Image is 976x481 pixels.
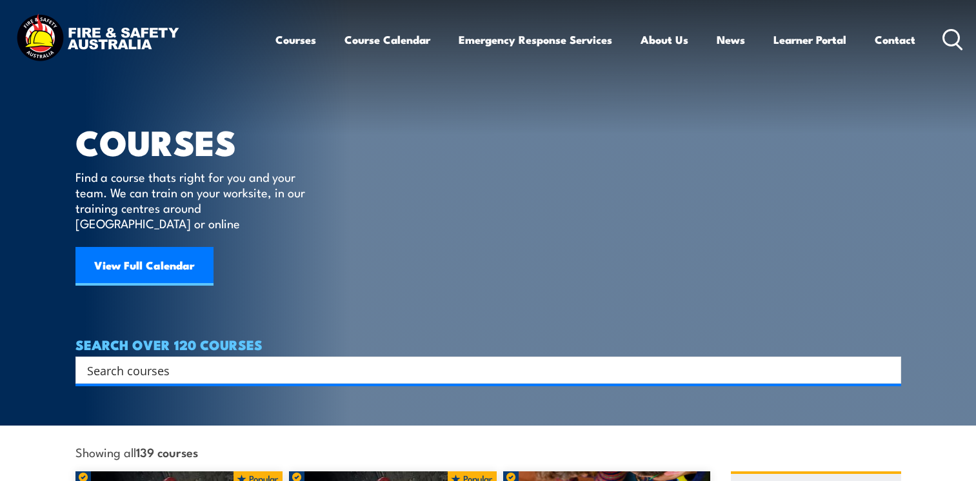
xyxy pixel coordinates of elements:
a: Learner Portal [773,23,846,57]
a: About Us [641,23,688,57]
h4: SEARCH OVER 120 COURSES [75,337,901,351]
a: Courses [275,23,316,57]
span: Showing all [75,445,198,458]
h1: COURSES [75,126,324,157]
form: Search form [90,361,875,379]
a: View Full Calendar [75,247,214,286]
a: Contact [875,23,915,57]
a: News [717,23,745,57]
a: Emergency Response Services [459,23,612,57]
a: Course Calendar [344,23,430,57]
strong: 139 courses [136,443,198,460]
button: Search magnifier button [879,361,897,379]
p: Find a course thats right for you and your team. We can train on your worksite, in our training c... [75,169,311,231]
input: Search input [87,360,873,380]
